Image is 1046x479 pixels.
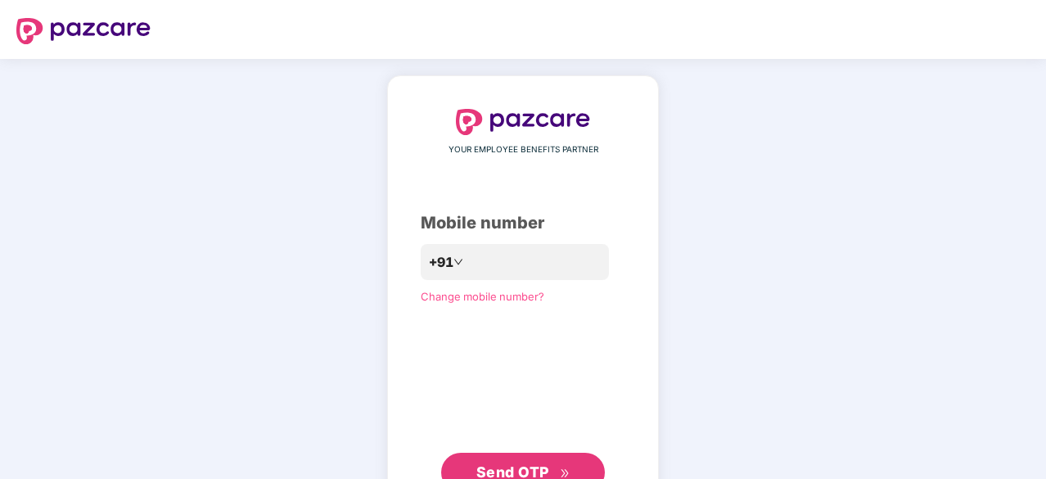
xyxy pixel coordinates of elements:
span: down [453,257,463,267]
span: double-right [560,468,570,479]
div: Mobile number [421,210,625,236]
span: +91 [429,252,453,273]
a: Change mobile number? [421,290,544,303]
img: logo [16,18,151,44]
img: logo [456,109,590,135]
span: YOUR EMPLOYEE BENEFITS PARTNER [449,143,598,156]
